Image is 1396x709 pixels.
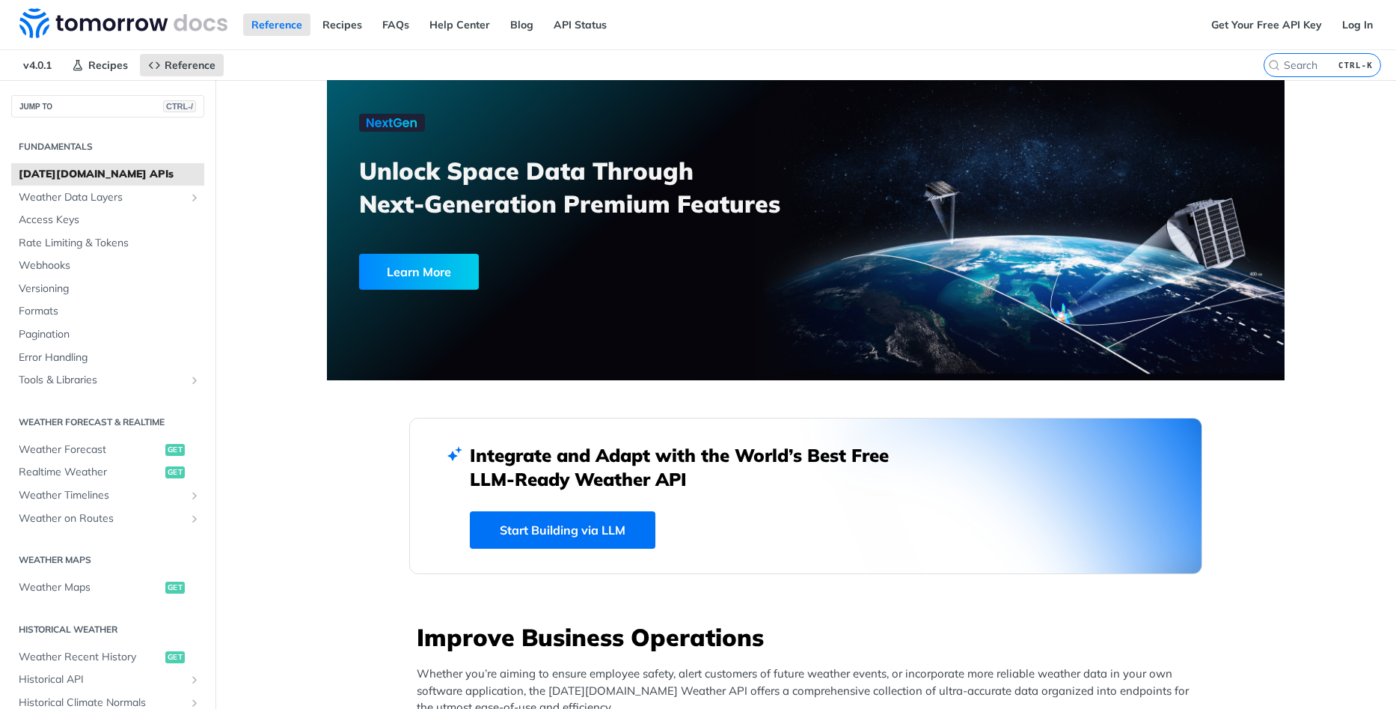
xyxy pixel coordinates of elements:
[1335,58,1377,73] kbd: CTRL-K
[19,236,200,251] span: Rate Limiting & Tokens
[19,442,162,457] span: Weather Forecast
[314,13,370,36] a: Recipes
[11,300,204,323] a: Formats
[19,373,185,388] span: Tools & Libraries
[11,232,204,255] a: Rate Limiting & Tokens
[64,54,136,76] a: Recipes
[1203,13,1330,36] a: Get Your Free API Key
[11,623,204,636] h2: Historical Weather
[11,646,204,669] a: Weather Recent Historyget
[163,100,196,112] span: CTRL-/
[19,213,200,228] span: Access Keys
[11,278,204,300] a: Versioning
[189,697,200,709] button: Show subpages for Historical Climate Normals
[11,186,204,209] a: Weather Data LayersShow subpages for Weather Data Layers
[11,95,204,118] button: JUMP TOCTRL-/
[1268,59,1280,71] svg: Search
[165,582,185,594] span: get
[165,444,185,456] span: get
[19,304,200,319] span: Formats
[19,580,162,595] span: Weather Maps
[11,369,204,392] a: Tools & LibrariesShow subpages for Tools & Libraries
[243,13,310,36] a: Reference
[189,513,200,525] button: Show subpages for Weather on Routes
[19,8,227,38] img: Tomorrow.io Weather API Docs
[19,488,185,503] span: Weather Timelines
[88,58,128,72] span: Recipes
[11,347,204,369] a: Error Handling
[189,374,200,386] button: Show subpages for Tools & Libraries
[11,484,204,507] a: Weather TimelinesShow subpages for Weather Timelines
[11,163,204,186] a: [DATE][DOMAIN_NAME] APIs
[545,13,615,36] a: API Status
[165,58,215,72] span: Reference
[165,466,185,478] span: get
[11,439,204,461] a: Weather Forecastget
[359,254,479,290] div: Learn More
[19,650,162,665] span: Weather Recent History
[502,13,542,36] a: Blog
[189,490,200,502] button: Show subpages for Weather Timelines
[11,209,204,231] a: Access Keys
[19,327,200,342] span: Pagination
[15,54,60,76] span: v4.0.1
[19,350,200,365] span: Error Handling
[19,190,185,205] span: Weather Data Layers
[11,140,204,153] h2: Fundamentals
[140,54,224,76] a: Reference
[19,167,200,182] span: [DATE][DOMAIN_NAME] APIs
[417,621,1202,654] h3: Improve Business Operations
[359,154,822,220] h3: Unlock Space Data Through Next-Generation Premium Features
[19,672,185,687] span: Historical API
[359,254,729,290] a: Learn More
[165,651,185,663] span: get
[19,258,200,273] span: Webhooks
[11,553,204,567] h2: Weather Maps
[19,511,185,526] span: Weather on Routes
[11,461,204,484] a: Realtime Weatherget
[11,323,204,346] a: Pagination
[11,416,204,429] h2: Weather Forecast & realtime
[470,511,655,549] a: Start Building via LLM
[470,443,911,491] h2: Integrate and Adapt with the World’s Best Free LLM-Ready Weather API
[11,255,204,277] a: Webhooks
[1334,13,1381,36] a: Log In
[19,465,162,480] span: Realtime Weather
[359,114,425,132] img: NextGen
[189,674,200,686] button: Show subpages for Historical API
[11,669,204,691] a: Historical APIShow subpages for Historical API
[19,282,200,296] span: Versioning
[11,508,204,530] a: Weather on RoutesShow subpages for Weather on Routes
[11,576,204,599] a: Weather Mapsget
[374,13,417,36] a: FAQs
[421,13,498,36] a: Help Center
[189,192,200,204] button: Show subpages for Weather Data Layers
